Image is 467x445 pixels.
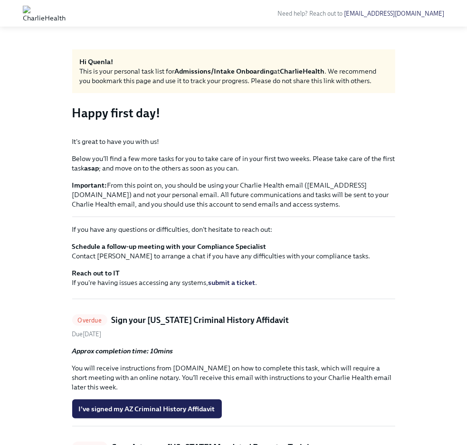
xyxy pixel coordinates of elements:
[280,67,325,76] strong: CharlieHealth
[72,314,395,339] a: OverdueSign your [US_STATE] Criminal History AffidavitDue[DATE]
[72,137,395,146] p: It's great to have you with us!
[175,67,274,76] strong: Admissions/Intake Onboarding
[72,269,120,277] strong: Reach out to IT
[72,268,395,287] p: If you're having issues accessing any systems, .
[72,399,222,418] button: I've signed my AZ Criminal History Affidavit
[72,363,395,392] p: You will receive instructions from [DOMAIN_NAME] on how to complete this task, which will require...
[80,57,114,66] strong: Hi Quenla!
[111,314,289,326] h5: Sign your [US_STATE] Criminal History Affidavit
[72,242,395,261] p: Contact [PERSON_NAME] to arrange a chat if you have any difficulties with your compliance tasks.
[85,164,99,172] strong: asap
[72,317,107,324] span: Overdue
[72,242,267,251] strong: Schedule a follow-up meeting with your Compliance Specialist
[72,225,395,234] p: If you have any questions or difficulties, don't hesitate to reach out:
[72,180,395,209] p: From this point on, you should be using your Charlie Health email ([EMAIL_ADDRESS][DOMAIN_NAME]) ...
[72,181,107,189] strong: Important:
[72,331,102,338] span: Friday, October 3rd 2025, 9:00 am
[72,347,173,355] strong: Approx completion time: 10mins
[344,10,444,17] a: [EMAIL_ADDRESS][DOMAIN_NAME]
[72,104,395,122] h3: Happy first day!
[277,10,444,17] span: Need help? Reach out to
[79,404,215,414] span: I've signed my AZ Criminal History Affidavit
[80,66,388,85] div: This is your personal task list for at . We recommend you bookmark this page and use it to track ...
[23,6,66,21] img: CharlieHealth
[72,154,395,173] p: Below you'll find a few more tasks for you to take care of in your first two weeks. Please take c...
[209,278,256,287] a: submit a ticket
